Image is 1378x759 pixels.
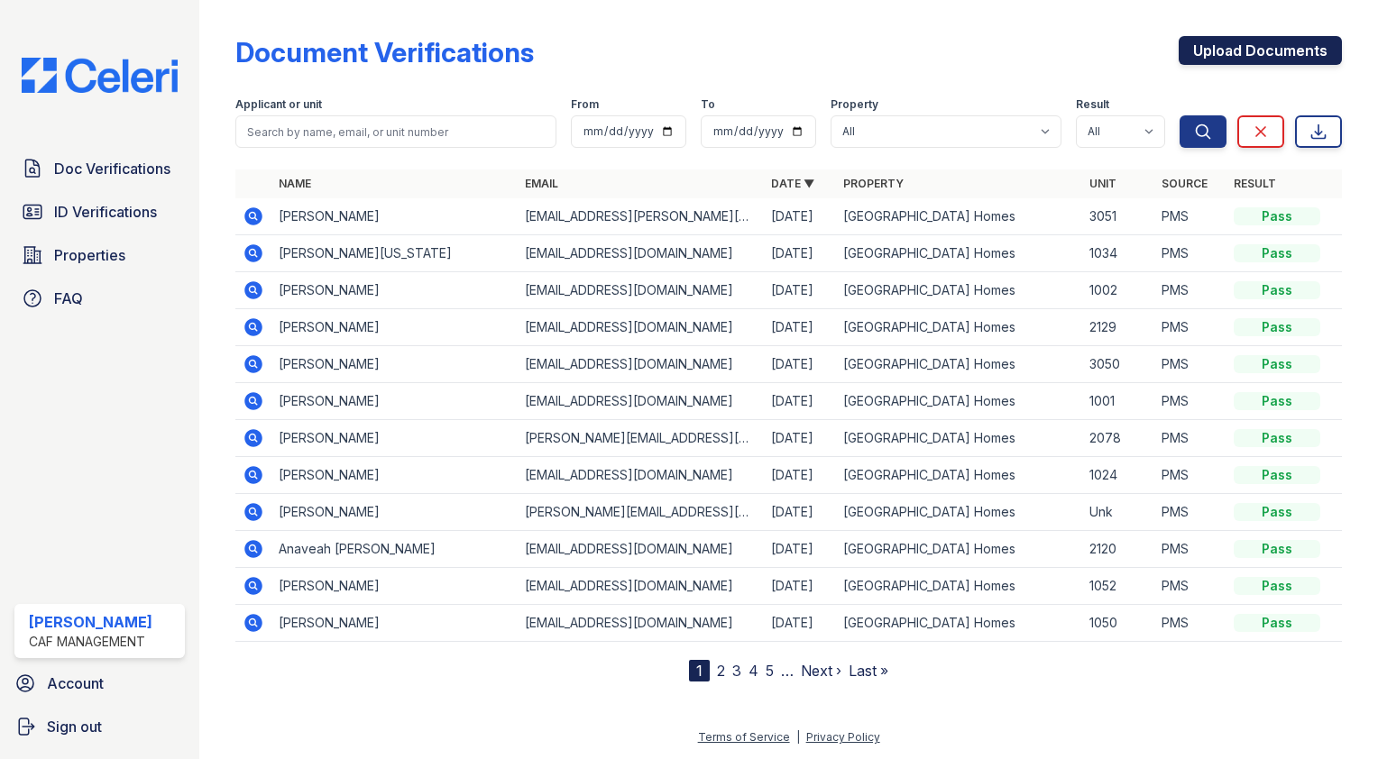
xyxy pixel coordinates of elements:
[54,158,170,179] span: Doc Verifications
[836,309,1082,346] td: [GEOGRAPHIC_DATA] Homes
[271,420,518,457] td: [PERSON_NAME]
[271,531,518,568] td: Anaveah [PERSON_NAME]
[849,662,888,680] a: Last »
[764,568,836,605] td: [DATE]
[1082,309,1154,346] td: 2129
[1082,420,1154,457] td: 2078
[1154,309,1226,346] td: PMS
[47,672,104,694] span: Account
[1082,568,1154,605] td: 1052
[764,457,836,494] td: [DATE]
[7,58,192,93] img: CE_Logo_Blue-a8612792a0a2168367f1c8372b55b34899dd931a85d93a1a3d3e32e68fde9ad4.png
[1082,605,1154,642] td: 1050
[1234,392,1320,410] div: Pass
[7,709,192,745] a: Sign out
[1154,198,1226,235] td: PMS
[14,151,185,187] a: Doc Verifications
[1154,457,1226,494] td: PMS
[271,346,518,383] td: [PERSON_NAME]
[1234,207,1320,225] div: Pass
[781,660,794,681] span: …
[1154,383,1226,420] td: PMS
[235,97,322,112] label: Applicant or unit
[1234,355,1320,373] div: Pass
[836,494,1082,531] td: [GEOGRAPHIC_DATA] Homes
[749,662,758,680] a: 4
[1154,605,1226,642] td: PMS
[518,235,764,272] td: [EMAIL_ADDRESS][DOMAIN_NAME]
[1082,235,1154,272] td: 1034
[1234,577,1320,595] div: Pass
[271,568,518,605] td: [PERSON_NAME]
[1234,429,1320,447] div: Pass
[836,605,1082,642] td: [GEOGRAPHIC_DATA] Homes
[1082,346,1154,383] td: 3050
[766,662,774,680] a: 5
[571,97,599,112] label: From
[701,97,715,112] label: To
[717,662,725,680] a: 2
[1082,383,1154,420] td: 1001
[54,244,125,266] span: Properties
[689,660,710,681] div: 1
[518,420,764,457] td: [PERSON_NAME][EMAIL_ADDRESS][DOMAIN_NAME]
[271,198,518,235] td: [PERSON_NAME]
[771,177,814,190] a: Date ▼
[1234,177,1276,190] a: Result
[801,662,841,680] a: Next ›
[518,346,764,383] td: [EMAIL_ADDRESS][DOMAIN_NAME]
[1234,503,1320,521] div: Pass
[29,633,152,651] div: CAF Management
[1076,97,1109,112] label: Result
[1234,466,1320,484] div: Pass
[836,346,1082,383] td: [GEOGRAPHIC_DATA] Homes
[271,309,518,346] td: [PERSON_NAME]
[698,730,790,744] a: Terms of Service
[518,383,764,420] td: [EMAIL_ADDRESS][DOMAIN_NAME]
[1234,244,1320,262] div: Pass
[1154,568,1226,605] td: PMS
[14,280,185,316] a: FAQ
[764,531,836,568] td: [DATE]
[1154,235,1226,272] td: PMS
[271,605,518,642] td: [PERSON_NAME]
[836,383,1082,420] td: [GEOGRAPHIC_DATA] Homes
[836,457,1082,494] td: [GEOGRAPHIC_DATA] Homes
[271,235,518,272] td: [PERSON_NAME][US_STATE]
[235,36,534,69] div: Document Verifications
[1154,531,1226,568] td: PMS
[843,177,904,190] a: Property
[14,194,185,230] a: ID Verifications
[7,665,192,701] a: Account
[29,611,152,633] div: [PERSON_NAME]
[831,97,878,112] label: Property
[764,309,836,346] td: [DATE]
[764,420,836,457] td: [DATE]
[764,235,836,272] td: [DATE]
[54,201,157,223] span: ID Verifications
[518,272,764,309] td: [EMAIL_ADDRESS][DOMAIN_NAME]
[525,177,558,190] a: Email
[235,115,556,148] input: Search by name, email, or unit number
[1082,457,1154,494] td: 1024
[271,457,518,494] td: [PERSON_NAME]
[271,494,518,531] td: [PERSON_NAME]
[1154,346,1226,383] td: PMS
[271,272,518,309] td: [PERSON_NAME]
[279,177,311,190] a: Name
[518,605,764,642] td: [EMAIL_ADDRESS][DOMAIN_NAME]
[14,237,185,273] a: Properties
[764,383,836,420] td: [DATE]
[1154,420,1226,457] td: PMS
[518,309,764,346] td: [EMAIL_ADDRESS][DOMAIN_NAME]
[1234,281,1320,299] div: Pass
[1162,177,1208,190] a: Source
[518,531,764,568] td: [EMAIL_ADDRESS][DOMAIN_NAME]
[836,531,1082,568] td: [GEOGRAPHIC_DATA] Homes
[1082,531,1154,568] td: 2120
[764,605,836,642] td: [DATE]
[836,235,1082,272] td: [GEOGRAPHIC_DATA] Homes
[836,198,1082,235] td: [GEOGRAPHIC_DATA] Homes
[836,568,1082,605] td: [GEOGRAPHIC_DATA] Homes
